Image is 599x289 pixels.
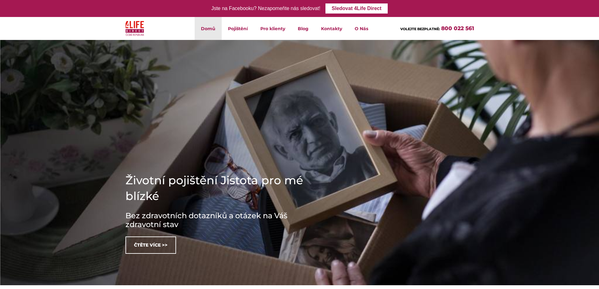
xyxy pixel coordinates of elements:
[125,211,314,229] h3: Bez zdravotních dotazníků a otázek na Váš zdravotní stav
[125,172,314,204] h1: Životní pojištění Jistota pro mé blízké
[211,4,320,13] div: Jste na Facebooku? Nezapomeňte nás sledovat!
[325,3,388,14] a: Sledovat 4Life Direct
[125,19,144,37] img: 4Life Direct Česká republika logo
[441,25,474,31] a: 800 022 561
[125,236,176,254] a: Čtěte více >>
[315,17,348,40] a: Kontakty
[400,27,440,31] span: VOLEJTE BEZPLATNĚ:
[291,17,315,40] a: Blog
[195,17,222,40] a: Domů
